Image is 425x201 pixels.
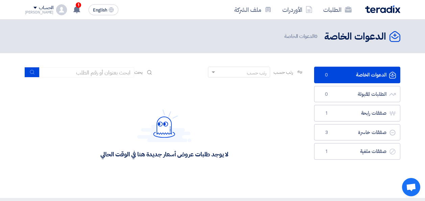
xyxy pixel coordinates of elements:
a: الطلبات [318,2,357,18]
div: رتب حسب [247,69,266,76]
img: Hello [137,109,191,142]
div: [PERSON_NAME] [25,10,54,14]
h2: الدعوات الخاصة [324,30,386,43]
span: English [93,8,107,13]
a: الدعوات الخاصة0 [314,67,400,83]
span: الدعوات الخاصة [284,32,319,40]
button: English [89,4,118,15]
span: 3 [323,129,331,136]
span: 1 [76,2,81,8]
div: الحساب [39,5,53,11]
img: profile_test.png [56,4,67,15]
span: 0 [323,91,331,98]
span: 1 [323,110,331,117]
img: Teradix logo [365,5,400,13]
a: صفقات رابحة1 [314,105,400,121]
input: ابحث بعنوان أو رقم الطلب [40,67,134,77]
a: الأوردرات [277,2,318,18]
span: بحث [134,69,143,76]
span: 0 [323,72,331,79]
div: لا يوجد طلبات عروض أسعار جديدة هنا في الوقت الحالي [100,150,228,158]
span: 0 [314,32,317,40]
a: الطلبات المقبولة0 [314,86,400,103]
div: Open chat [402,178,420,196]
a: صفقات خاسرة3 [314,124,400,141]
a: صفقات ملغية1 [314,143,400,160]
span: رتب حسب [274,69,293,76]
span: 1 [323,148,331,155]
a: ملف الشركة [229,2,277,18]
